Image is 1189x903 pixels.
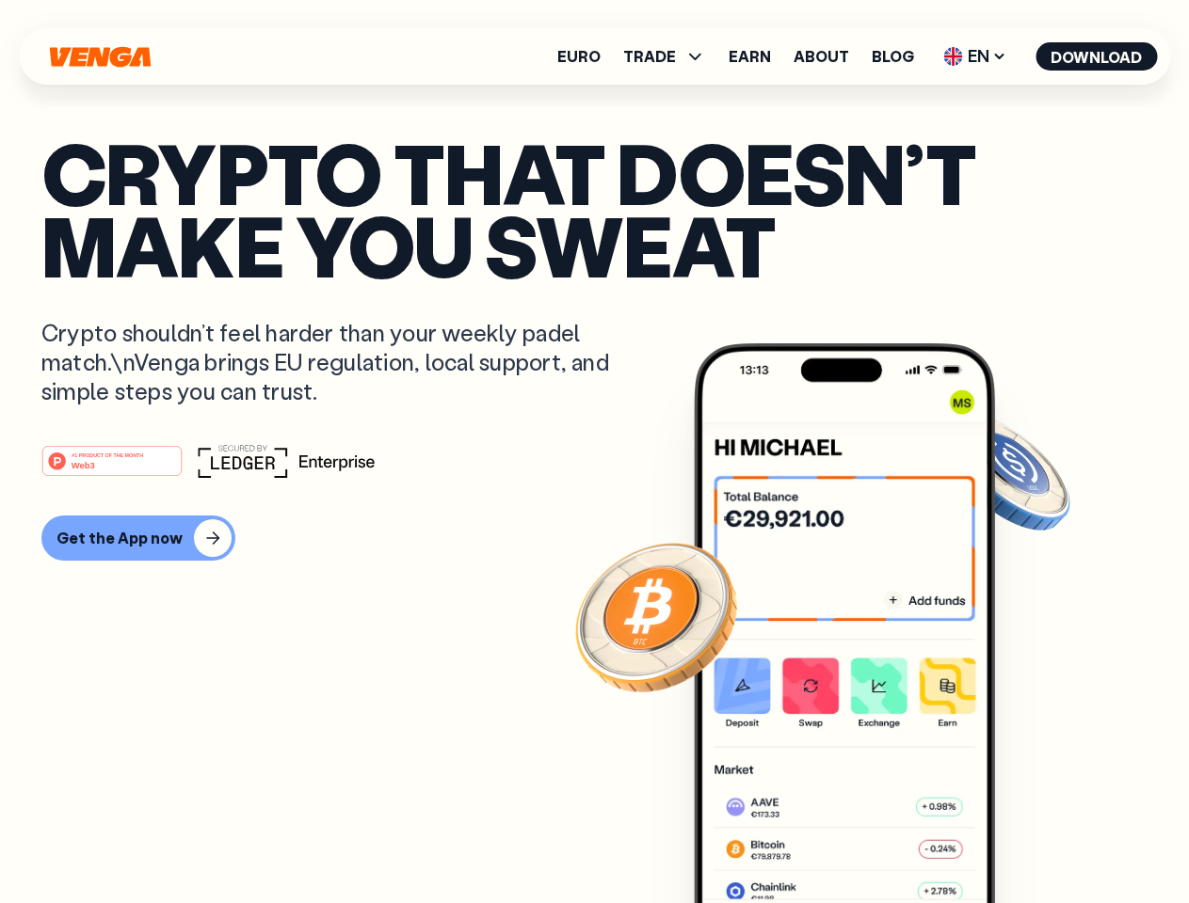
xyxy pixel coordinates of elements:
a: About [794,49,849,64]
div: Get the App now [56,529,183,547]
span: TRADE [623,49,676,64]
p: Crypto that doesn’t make you sweat [41,136,1148,280]
a: Euro [557,49,601,64]
button: Download [1036,42,1157,71]
a: #1 PRODUCT OF THE MONTHWeb3 [41,456,183,481]
img: Bitcoin [571,531,741,701]
img: flag-uk [943,47,962,66]
span: TRADE [623,45,706,68]
p: Crypto shouldn’t feel harder than your weekly padel match.\nVenga brings EU regulation, local sup... [41,318,636,406]
a: Blog [872,49,914,64]
button: Get the App now [41,515,235,561]
a: Get the App now [41,515,1148,561]
svg: Home [47,46,153,68]
span: EN [937,41,1013,71]
a: Earn [729,49,771,64]
tspan: Web3 [72,459,95,469]
tspan: #1 PRODUCT OF THE MONTH [72,451,143,457]
img: USDC coin [939,404,1074,540]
